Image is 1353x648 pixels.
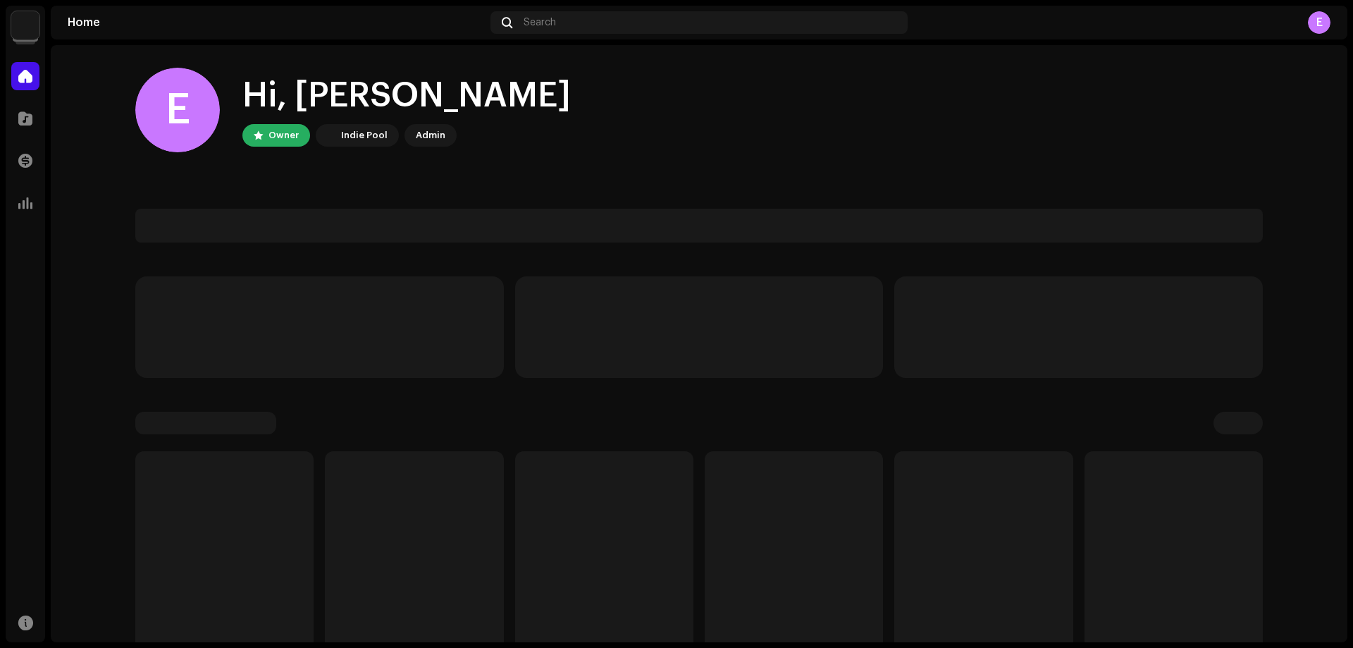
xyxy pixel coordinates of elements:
div: Indie Pool [341,127,388,144]
img: 190830b2-3b53-4b0d-992c-d3620458de1d [319,127,335,144]
div: E [1308,11,1330,34]
div: Home [68,17,485,28]
div: E [135,68,220,152]
div: Owner [268,127,299,144]
img: 190830b2-3b53-4b0d-992c-d3620458de1d [11,11,39,39]
div: Hi, [PERSON_NAME] [242,73,571,118]
div: Admin [416,127,445,144]
span: Search [524,17,556,28]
